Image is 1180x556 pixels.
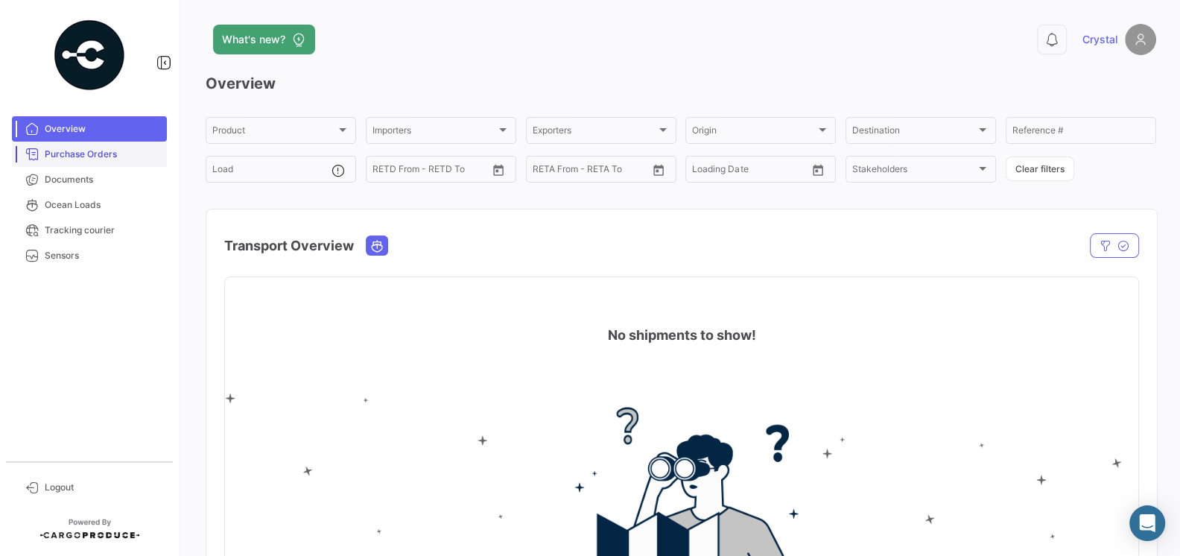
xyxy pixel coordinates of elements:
button: Open calendar [807,159,829,181]
a: Ocean Loads [12,192,167,218]
img: powered-by.png [52,18,127,92]
span: Logout [45,481,161,494]
span: What's new? [222,32,285,47]
h3: Overview [206,73,1156,94]
span: Tracking courier [45,224,161,237]
a: Tracking courier [12,218,167,243]
button: Ocean [367,236,387,255]
span: Destination [852,127,976,138]
a: Overview [12,116,167,142]
span: Ocean Loads [45,198,161,212]
input: From [533,166,553,177]
h4: Transport Overview [224,236,354,256]
input: To [723,166,778,177]
div: Abrir Intercom Messenger [1129,505,1165,541]
span: Sensors [45,249,161,262]
h4: No shipments to show! [608,325,756,346]
span: Purchase Orders [45,148,161,161]
button: Clear filters [1006,157,1074,181]
a: Purchase Orders [12,142,167,167]
span: Origin [692,127,816,138]
a: Documents [12,167,167,192]
a: Sensors [12,243,167,268]
button: Open calendar [647,159,670,181]
img: placeholder-user.png [1125,24,1156,55]
span: Stakeholders [852,166,976,177]
span: Exporters [533,127,656,138]
span: Product [212,127,336,138]
span: Overview [45,122,161,136]
input: From [692,166,713,177]
span: Importers [372,127,496,138]
input: From [372,166,393,177]
span: Documents [45,173,161,186]
span: Crystal [1082,32,1117,47]
button: Open calendar [487,159,510,181]
button: What's new? [213,25,315,54]
input: To [564,166,618,177]
input: To [404,166,458,177]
